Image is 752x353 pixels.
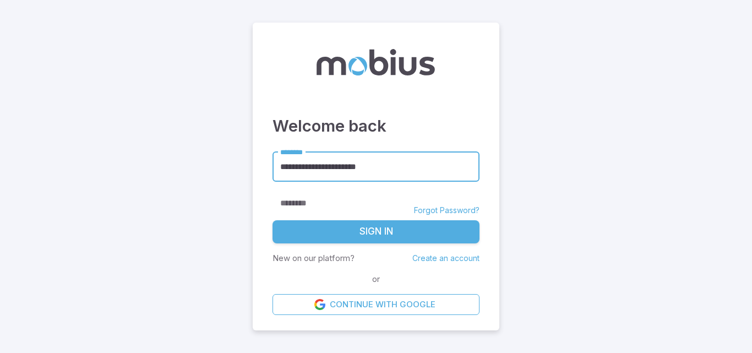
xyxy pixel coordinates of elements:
h3: Welcome back [273,114,479,138]
p: New on our platform? [273,252,355,264]
span: or [369,273,383,285]
a: Create an account [412,253,479,263]
a: Forgot Password? [414,205,479,216]
a: Continue with Google [273,294,479,315]
button: Sign In [273,220,479,243]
